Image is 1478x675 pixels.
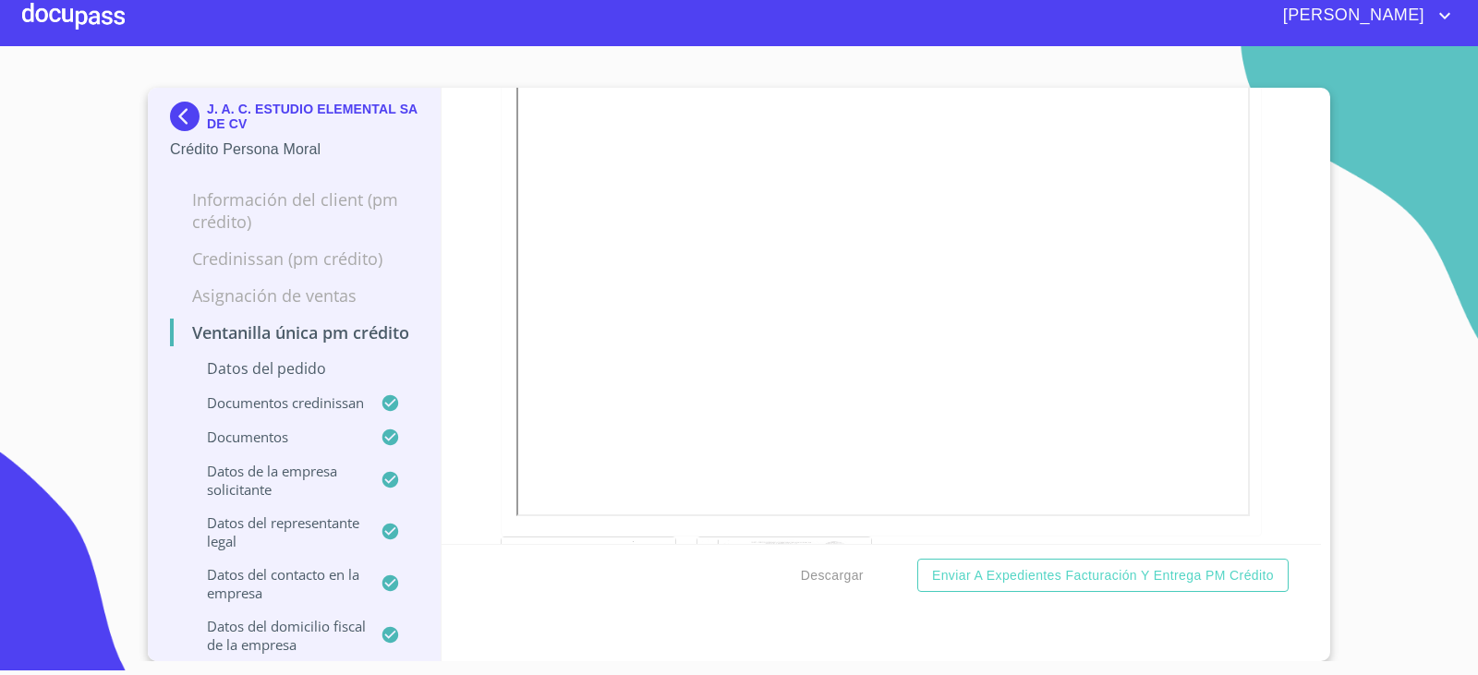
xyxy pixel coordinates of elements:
p: Ventanilla única PM crédito [170,321,418,344]
p: Datos del representante legal [170,513,381,550]
button: Descargar [794,559,871,593]
p: Datos del domicilio fiscal de la empresa [170,617,381,654]
span: Descargar [801,564,864,587]
p: Asignación de Ventas [170,284,418,307]
p: Documentos [170,428,381,446]
p: Crédito Persona Moral [170,139,418,161]
iframe: Acta Constitutiva con poderes [516,19,1251,516]
p: J. A. C. ESTUDIO ELEMENTAL SA DE CV [207,102,418,131]
button: account of current user [1269,1,1456,30]
p: Datos del pedido [170,358,418,379]
span: Enviar a Expedientes Facturación y Entrega PM crédito [932,564,1274,587]
p: Datos de la empresa solicitante [170,462,381,499]
p: Información del Client (PM crédito) [170,188,418,233]
span: [PERSON_NAME] [1269,1,1434,30]
img: Acta Constitutiva con poderes [502,537,675,656]
div: J. A. C. ESTUDIO ELEMENTAL SA DE CV [170,102,418,139]
p: Documentos CrediNissan [170,393,381,412]
p: Credinissan (PM crédito) [170,247,418,270]
img: Docupass spot blue [170,102,207,131]
p: Datos del contacto en la empresa [170,565,381,602]
button: Enviar a Expedientes Facturación y Entrega PM crédito [917,559,1289,593]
